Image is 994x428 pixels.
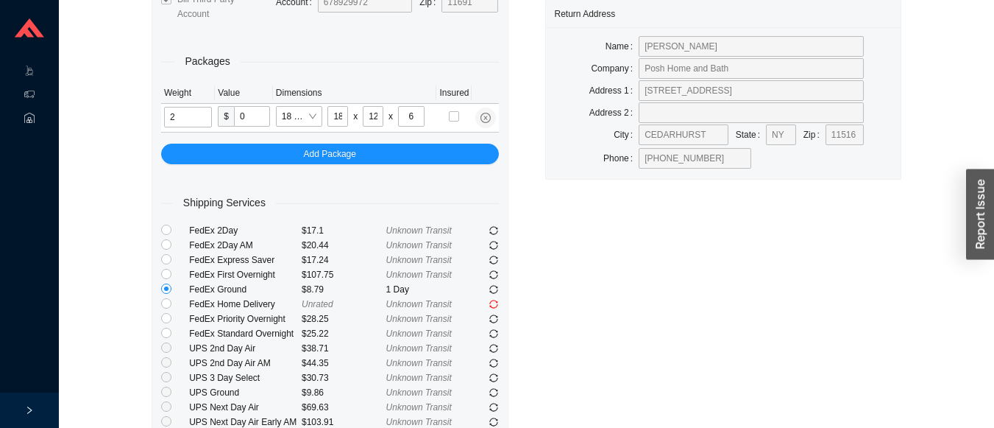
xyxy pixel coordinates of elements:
[189,400,302,415] div: UPS Next Day Air
[386,240,452,250] span: Unknown Transit
[302,238,386,253] div: $20.44
[189,326,302,341] div: FedEx Standard Overnight
[302,223,386,238] div: $17.1
[353,109,358,124] div: x
[304,147,356,161] span: Add Package
[386,329,452,339] span: Unknown Transit
[302,400,386,415] div: $69.63
[386,270,452,280] span: Unknown Transit
[589,102,639,123] label: Address 2
[302,299,333,309] span: Unrated
[25,406,34,415] span: right
[189,282,302,297] div: FedEx Ground
[489,315,498,323] span: sync
[302,282,386,297] div: $8.79
[736,124,766,145] label: State
[302,326,386,341] div: $25.22
[386,343,452,354] span: Unknown Transit
[189,385,302,400] div: UPS Ground
[282,107,317,126] span: 18 x 12 x 5
[273,83,437,104] th: Dimensions
[591,58,639,79] label: Company
[363,106,383,127] input: W
[386,417,452,427] span: Unknown Transit
[606,36,639,57] label: Name
[173,194,276,211] span: Shipping Services
[189,312,302,326] div: FedEx Priority Overnight
[189,356,302,371] div: UPS 2nd Day Air AM
[302,341,386,356] div: $38.71
[489,388,498,397] span: sync
[386,282,471,297] div: 1 Day
[218,106,234,127] span: $
[189,371,302,385] div: UPS 3 Day Select
[161,144,499,164] button: Add Package
[302,371,386,385] div: $30.73
[302,385,386,400] div: $9.86
[189,223,302,238] div: FedEx 2Day
[161,83,215,104] th: Weight
[803,124,826,145] label: Zip
[189,238,302,253] div: FedEx 2Day AM
[603,148,639,169] label: Phone
[386,402,452,413] span: Unknown Transit
[489,285,498,294] span: sync
[489,359,498,368] span: sync
[436,83,472,104] th: Insured
[189,297,302,312] div: FedEx Home Delivery
[386,358,452,368] span: Unknown Transit
[386,255,452,265] span: Unknown Transit
[386,373,452,383] span: Unknown Transit
[386,299,452,309] span: Unknown Transit
[189,253,302,267] div: FedEx Express Saver
[489,241,498,250] span: sync
[614,124,639,145] label: City
[327,106,348,127] input: L
[489,403,498,412] span: sync
[489,329,498,338] span: sync
[489,300,498,309] span: sync
[302,356,386,371] div: $44.35
[489,226,498,235] span: sync
[489,344,498,353] span: sync
[489,270,498,279] span: sync
[189,341,302,356] div: UPS 2nd Day Air
[386,387,452,398] span: Unknown Transit
[302,312,386,326] div: $28.25
[386,225,452,236] span: Unknown Transit
[589,80,639,101] label: Address 1
[489,256,498,264] span: sync
[302,253,386,267] div: $17.24
[388,109,393,124] div: x
[489,373,498,382] span: sync
[302,267,386,282] div: $107.75
[475,108,496,128] button: close-circle
[174,53,240,70] span: Packages
[398,106,425,127] input: H
[489,418,498,427] span: sync
[386,314,452,324] span: Unknown Transit
[215,83,273,104] th: Value
[189,267,302,282] div: FedEx First Overnight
